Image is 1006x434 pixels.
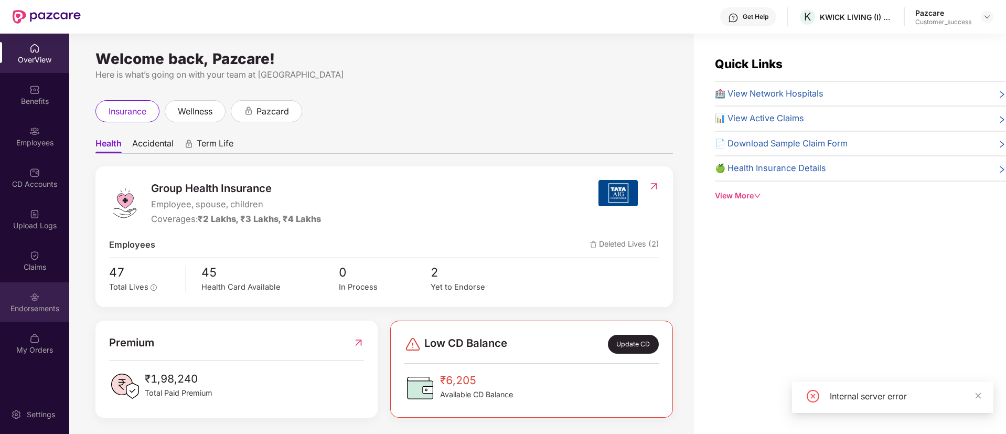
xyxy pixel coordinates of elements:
[440,389,513,400] span: Available CD Balance
[29,84,40,95] img: svg+xml;base64,PHN2ZyBpZD0iQmVuZWZpdHMiIHhtbG5zPSJodHRwOi8vd3d3LnczLm9yZy8yMDAwL3N2ZyIgd2lkdGg9Ij...
[29,43,40,54] img: svg+xml;base64,PHN2ZyBpZD0iSG9tZSIgeG1sbnM9Imh0dHA6Ly93d3cudzMub3JnLzIwMDAvc3ZnIiB3aWR0aD0iMjAiIG...
[198,214,321,224] span: ₹2 Lakhs, ₹3 Lakhs, ₹4 Lakhs
[440,372,513,389] span: ₹6,205
[201,263,339,282] span: 45
[339,263,431,282] span: 0
[983,13,991,21] img: svg+xml;base64,PHN2ZyBpZD0iRHJvcGRvd24tMzJ4MzIiIHhtbG5zPSJodHRwOi8vd3d3LnczLm9yZy8yMDAwL3N2ZyIgd2...
[201,281,339,293] div: Health Card Available
[998,89,1006,101] span: right
[95,68,673,81] div: Here is what’s going on with your team at [GEOGRAPHIC_DATA]
[975,392,982,399] span: close
[715,162,826,175] span: 🍏 Health Insurance Details
[109,263,178,282] span: 47
[95,55,673,63] div: Welcome back, Pazcare!
[715,137,848,151] span: 📄 Download Sample Claim Form
[109,334,154,351] span: Premium
[998,114,1006,125] span: right
[132,138,174,153] span: Accidental
[151,284,157,291] span: info-circle
[29,126,40,136] img: svg+xml;base64,PHN2ZyBpZD0iRW1wbG95ZWVzIiB4bWxucz0iaHR0cDovL3d3dy53My5vcmcvMjAwMC9zdmciIHdpZHRoPS...
[830,390,981,403] div: Internal server error
[715,112,804,125] span: 📊 View Active Claims
[998,164,1006,175] span: right
[715,57,783,71] span: Quick Links
[95,138,122,153] span: Health
[244,106,253,115] div: animation
[404,336,421,353] img: svg+xml;base64,PHN2ZyBpZD0iRGFuZ2VyLTMyeDMyIiB4bWxucz0iaHR0cDovL3d3dy53My5vcmcvMjAwMC9zdmciIHdpZH...
[608,335,659,354] div: Update CD
[145,387,212,399] span: Total Paid Premium
[197,138,233,153] span: Term Life
[648,181,659,192] img: RedirectIcon
[424,335,507,354] span: Low CD Balance
[743,13,768,21] div: Get Help
[24,409,58,420] div: Settings
[109,282,148,292] span: Total Lives
[820,12,893,22] div: KWICK LIVING (I) PRIVATE LIMITED
[29,250,40,261] img: svg+xml;base64,PHN2ZyBpZD0iQ2xhaW0iIHhtbG5zPSJodHRwOi8vd3d3LnczLm9yZy8yMDAwL3N2ZyIgd2lkdGg9IjIwIi...
[29,292,40,302] img: svg+xml;base64,PHN2ZyBpZD0iRW5kb3JzZW1lbnRzIiB4bWxucz0iaHR0cDovL3d3dy53My5vcmcvMjAwMC9zdmciIHdpZH...
[715,87,823,101] span: 🏥 View Network Hospitals
[590,241,597,248] img: deleteIcon
[29,333,40,344] img: svg+xml;base64,PHN2ZyBpZD0iTXlfT3JkZXJzIiBkYXRhLW5hbWU9Ik15IE9yZGVycyIgeG1sbnM9Imh0dHA6Ly93d3cudz...
[29,167,40,178] img: svg+xml;base64,PHN2ZyBpZD0iQ0RfQWNjb3VudHMiIGRhdGEtbmFtZT0iQ0QgQWNjb3VudHMiIHhtbG5zPSJodHRwOi8vd3...
[807,390,819,403] span: close-circle
[715,190,1006,202] div: View More
[151,198,321,211] span: Employee, spouse, children
[998,139,1006,151] span: right
[109,238,155,252] span: Employees
[109,371,141,402] img: PaidPremiumIcon
[145,371,212,387] span: ₹1,98,240
[431,281,522,293] div: Yet to Endorse
[178,105,212,118] span: wellness
[109,187,141,219] img: logo
[151,213,321,226] div: Coverages:
[29,209,40,219] img: svg+xml;base64,PHN2ZyBpZD0iVXBsb2FkX0xvZ3MiIGRhdGEtbmFtZT0iVXBsb2FkIExvZ3MiIHhtbG5zPSJodHRwOi8vd3...
[11,409,22,420] img: svg+xml;base64,PHN2ZyBpZD0iU2V0dGluZy0yMHgyMCIgeG1sbnM9Imh0dHA6Ly93d3cudzMub3JnLzIwMDAvc3ZnIiB3aW...
[728,13,739,23] img: svg+xml;base64,PHN2ZyBpZD0iSGVscC0zMngzMiIgeG1sbnM9Imh0dHA6Ly93d3cudzMub3JnLzIwMDAvc3ZnIiB3aWR0aD...
[590,238,659,252] span: Deleted Lives (2)
[431,263,522,282] span: 2
[353,334,364,351] img: RedirectIcon
[598,180,638,206] img: insurerIcon
[804,10,811,23] span: K
[13,10,81,24] img: New Pazcare Logo
[404,372,436,404] img: CDBalanceIcon
[151,180,321,197] span: Group Health Insurance
[915,18,971,26] div: Customer_success
[109,105,146,118] span: insurance
[184,139,194,149] div: animation
[754,192,761,199] span: down
[256,105,289,118] span: pazcard
[339,281,431,293] div: In Process
[915,8,971,18] div: Pazcare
